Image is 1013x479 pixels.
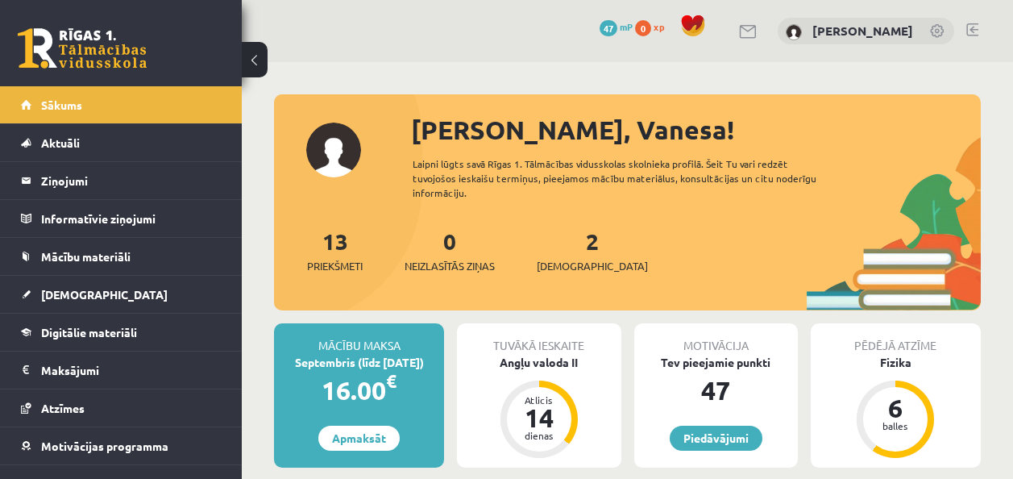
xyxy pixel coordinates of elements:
span: Neizlasītās ziņas [405,258,495,274]
a: Motivācijas programma [21,427,222,464]
legend: Ziņojumi [41,162,222,199]
span: Sākums [41,98,82,112]
a: Angļu valoda II Atlicis 14 dienas [457,354,621,460]
span: 47 [600,20,617,36]
a: 0 xp [635,20,672,33]
span: € [386,369,396,393]
span: xp [654,20,664,33]
div: 16.00 [274,371,444,410]
div: Atlicis [515,395,563,405]
legend: Maksājumi [41,352,222,389]
a: Apmaksāt [318,426,400,451]
span: Atzīmes [41,401,85,415]
span: Digitālie materiāli [41,325,137,339]
a: Sākums [21,86,222,123]
a: Digitālie materiāli [21,314,222,351]
a: 13Priekšmeti [307,227,363,274]
div: [PERSON_NAME], Vanesa! [411,110,981,149]
div: Pēdējā atzīme [811,323,981,354]
span: 0 [635,20,651,36]
div: balles [871,421,920,431]
a: Aktuāli [21,124,222,161]
div: Motivācija [634,323,798,354]
a: 2[DEMOGRAPHIC_DATA] [537,227,648,274]
div: Tuvākā ieskaite [457,323,621,354]
a: Maksājumi [21,352,222,389]
a: [DEMOGRAPHIC_DATA] [21,276,222,313]
div: Mācību maksa [274,323,444,354]
a: Mācību materiāli [21,238,222,275]
span: Motivācijas programma [41,439,168,453]
div: dienas [515,431,563,440]
legend: Informatīvie ziņojumi [41,200,222,237]
div: 14 [515,405,563,431]
a: [PERSON_NAME] [812,23,913,39]
span: [DEMOGRAPHIC_DATA] [41,287,168,302]
div: 47 [634,371,798,410]
span: Priekšmeti [307,258,363,274]
a: 0Neizlasītās ziņas [405,227,495,274]
span: Aktuāli [41,135,80,150]
div: 6 [871,395,920,421]
a: Rīgas 1. Tālmācības vidusskola [18,28,147,69]
a: Ziņojumi [21,162,222,199]
div: Septembris (līdz [DATE]) [274,354,444,371]
a: 47 mP [600,20,633,33]
div: Tev pieejamie punkti [634,354,798,371]
span: [DEMOGRAPHIC_DATA] [537,258,648,274]
a: Piedāvājumi [670,426,762,451]
img: Vanesa Kučere [786,24,802,40]
span: Mācību materiāli [41,249,131,264]
a: Atzīmes [21,389,222,427]
div: Angļu valoda II [457,354,621,371]
div: Fizika [811,354,981,371]
span: mP [620,20,633,33]
div: Laipni lūgts savā Rīgas 1. Tālmācības vidusskolas skolnieka profilā. Šeit Tu vari redzēt tuvojošo... [413,156,837,200]
a: Fizika 6 balles [811,354,981,460]
a: Informatīvie ziņojumi [21,200,222,237]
